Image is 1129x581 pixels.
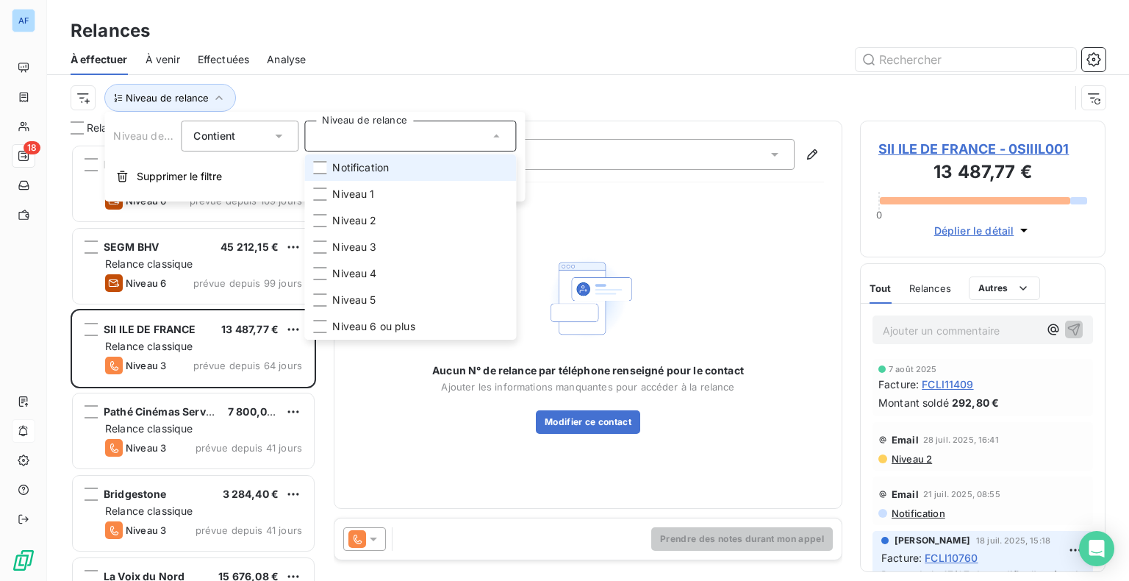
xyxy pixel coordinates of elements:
[923,490,1000,499] span: 21 juil. 2025, 08:55
[432,363,744,378] span: Aucun N° de relance par téléphone renseigné pour le contact
[104,405,226,418] span: Pathé Cinémas Services
[892,488,919,500] span: Email
[196,442,302,454] span: prévue depuis 41 jours
[870,282,892,294] span: Tout
[536,410,640,434] button: Modifier ce contact
[930,222,1036,239] button: Déplier le détail
[925,550,978,566] span: FCLI10760
[890,453,932,465] span: Niveau 2
[126,360,166,371] span: Niveau 3
[24,141,40,154] span: 18
[196,524,302,536] span: prévue depuis 41 jours
[146,52,180,67] span: À venir
[890,507,945,519] span: Notification
[267,52,306,67] span: Analyse
[976,536,1050,545] span: 18 juil. 2025, 15:18
[332,293,376,307] span: Niveau 5
[332,319,415,334] span: Niveau 6 ou plus
[71,144,316,581] div: grid
[332,187,374,202] span: Niveau 1
[228,405,284,418] span: 7 800,00 €
[105,422,193,435] span: Relance classique
[651,527,833,551] button: Prendre des notes durant mon appel
[113,129,203,142] span: Niveau de relance
[12,549,35,572] img: Logo LeanPay
[221,240,279,253] span: 45 212,15 €
[105,505,193,517] span: Relance classique
[541,251,635,346] img: Empty state
[922,377,973,392] span: FCLI11409
[876,209,882,221] span: 0
[909,282,951,294] span: Relances
[71,18,150,44] h3: Relances
[71,52,128,67] span: À effectuer
[104,160,525,193] button: Supprimer le filtre
[441,381,734,393] span: Ajouter les informations manquantes pour accéder à la relance
[1079,531,1114,566] div: Open Intercom Messenger
[934,223,1014,238] span: Déplier le détail
[332,240,376,254] span: Niveau 3
[104,158,141,171] span: MIROIR
[856,48,1076,71] input: Rechercher
[223,488,279,500] span: 3 284,40 €
[198,52,250,67] span: Effectuées
[878,395,949,410] span: Montant soldé
[104,323,196,335] span: SII ILE DE FRANCE
[105,340,193,352] span: Relance classique
[104,84,236,112] button: Niveau de relance
[221,323,279,335] span: 13 487,77 €
[193,360,302,371] span: prévue depuis 64 jours
[104,488,167,500] span: Bridgestone
[12,9,35,32] div: AF
[126,442,166,454] span: Niveau 3
[104,240,159,253] span: SEGM BHV
[87,121,131,135] span: Relances
[895,534,970,547] span: [PERSON_NAME]
[137,169,222,184] span: Supprimer le filtre
[969,277,1040,300] button: Autres
[878,159,1087,188] h3: 13 487,77 €
[892,434,919,446] span: Email
[923,435,999,444] span: 28 juil. 2025, 16:41
[952,395,999,410] span: 292,80 €
[881,550,922,566] span: Facture :
[126,277,166,289] span: Niveau 6
[126,524,166,536] span: Niveau 3
[332,266,376,281] span: Niveau 4
[878,139,1087,159] span: SII ILE DE FRANCE - 0SIIIL001
[878,377,919,392] span: Facture :
[889,365,937,374] span: 7 août 2025
[193,277,302,289] span: prévue depuis 99 jours
[193,129,235,142] span: Contient
[105,257,193,270] span: Relance classique
[332,160,389,175] span: Notification
[332,213,376,228] span: Niveau 2
[126,92,209,104] span: Niveau de relance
